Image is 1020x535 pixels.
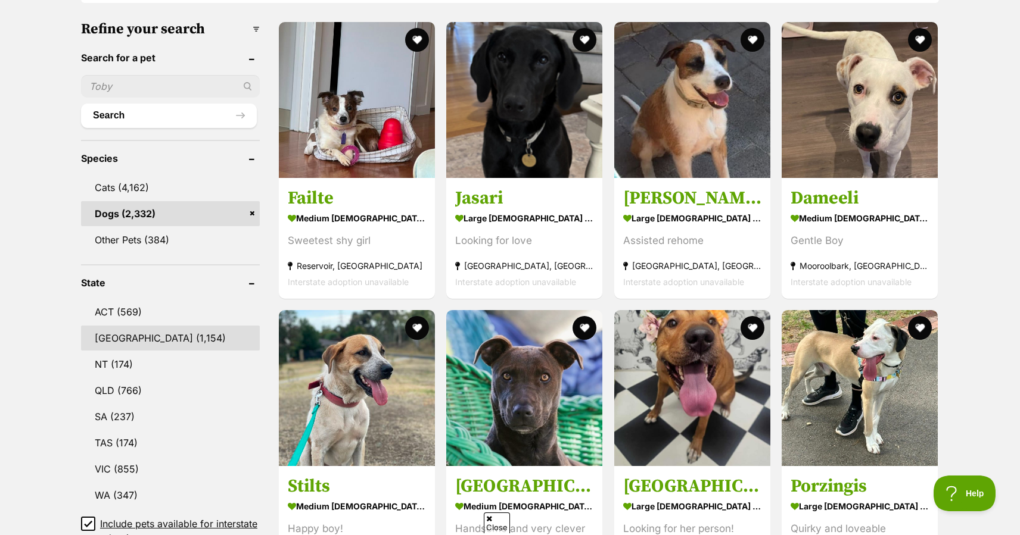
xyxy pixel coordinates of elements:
header: Search for a pet [81,52,260,63]
div: Looking for love [455,233,593,249]
a: WA (347) [81,483,260,508]
a: Jasari large [DEMOGRAPHIC_DATA] Dog Looking for love [GEOGRAPHIC_DATA], [GEOGRAPHIC_DATA] Interst... [446,178,602,299]
strong: large [DEMOGRAPHIC_DATA] Dog [455,209,593,227]
button: favourite [573,316,597,340]
button: favourite [741,316,764,340]
a: Dameeli medium [DEMOGRAPHIC_DATA] Dog Gentle Boy Mooroolbark, [GEOGRAPHIC_DATA] Interstate adopti... [782,178,938,299]
strong: large [DEMOGRAPHIC_DATA] Dog [623,209,761,227]
button: favourite [573,28,597,52]
h3: Stilts [288,475,426,498]
strong: [GEOGRAPHIC_DATA], [GEOGRAPHIC_DATA] [623,258,761,274]
strong: medium [DEMOGRAPHIC_DATA] Dog [455,498,593,515]
span: Close [484,512,510,533]
span: Interstate adoption unavailable [288,277,409,287]
input: Toby [81,75,260,98]
strong: [GEOGRAPHIC_DATA], [GEOGRAPHIC_DATA] [455,258,593,274]
img: Verona - Shar-Pei x Mastiff Dog [614,310,770,466]
span: Interstate adoption unavailable [455,277,576,287]
header: Species [81,153,260,164]
a: SA (237) [81,404,260,429]
div: Sweetest shy girl [288,233,426,249]
a: Dogs (2,332) [81,201,260,226]
button: Search [81,104,257,127]
button: favourite [908,316,932,340]
span: Interstate adoption unavailable [791,277,912,287]
img: Stilts - Australian Cattle Dog [279,310,435,466]
a: [GEOGRAPHIC_DATA] (1,154) [81,326,260,351]
h3: [PERSON_NAME] [623,187,761,209]
strong: large [DEMOGRAPHIC_DATA] Dog [791,498,929,515]
img: Buddy Holly - Staghound Dog [614,22,770,178]
h3: Failte [288,187,426,209]
button: favourite [908,28,932,52]
strong: large [DEMOGRAPHIC_DATA] Dog [623,498,761,515]
div: Assisted rehome [623,233,761,249]
a: [PERSON_NAME] large [DEMOGRAPHIC_DATA] Dog Assisted rehome [GEOGRAPHIC_DATA], [GEOGRAPHIC_DATA] I... [614,178,770,299]
img: Austria - Mastiff x Staffordshire Bull Terrier Dog [446,310,602,466]
a: NT (174) [81,352,260,377]
button: favourite [741,28,764,52]
a: TAS (174) [81,430,260,455]
a: Failte medium [DEMOGRAPHIC_DATA] Dog Sweetest shy girl Reservoir, [GEOGRAPHIC_DATA] Interstate ad... [279,178,435,299]
strong: medium [DEMOGRAPHIC_DATA] Dog [288,498,426,515]
h3: [GEOGRAPHIC_DATA] [455,475,593,498]
h3: Dameeli [791,187,929,209]
h3: Jasari [455,187,593,209]
header: State [81,277,260,288]
img: Dameeli - Staffordshire Bull Terrier Dog [782,22,938,178]
h3: Porzingis [791,475,929,498]
img: Jasari - Labrador Retriever x Pointer Dog [446,22,602,178]
strong: medium [DEMOGRAPHIC_DATA] Dog [288,209,426,227]
a: QLD (766) [81,378,260,403]
button: favourite [405,316,429,340]
img: Failte - Border Collie Dog [279,22,435,178]
a: ACT (569) [81,299,260,324]
strong: Mooroolbark, [GEOGRAPHIC_DATA] [791,258,929,274]
iframe: Help Scout Beacon - Open [934,475,996,511]
div: Gentle Boy [791,233,929,249]
h3: [GEOGRAPHIC_DATA] [623,475,761,498]
a: VIC (855) [81,456,260,481]
span: Interstate adoption unavailable [623,277,744,287]
a: Other Pets (384) [81,227,260,252]
h3: Refine your search [81,21,260,37]
img: Porzingis - Great Dane x Mastiff Dog [782,310,938,466]
strong: Reservoir, [GEOGRAPHIC_DATA] [288,258,426,274]
button: favourite [405,28,429,52]
strong: medium [DEMOGRAPHIC_DATA] Dog [791,209,929,227]
a: Cats (4,162) [81,175,260,200]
